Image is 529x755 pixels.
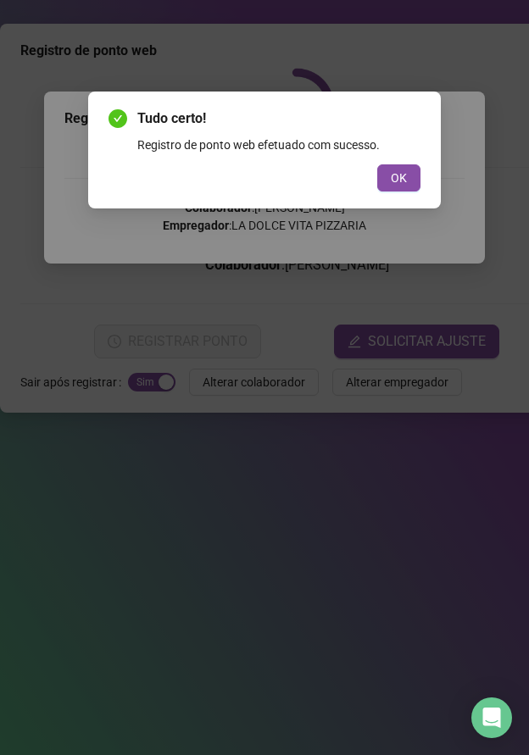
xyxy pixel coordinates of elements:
[471,697,512,738] div: Open Intercom Messenger
[391,169,407,187] span: OK
[377,164,420,192] button: OK
[109,109,127,128] span: check-circle
[137,108,420,129] span: Tudo certo!
[137,136,420,154] div: Registro de ponto web efetuado com sucesso.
